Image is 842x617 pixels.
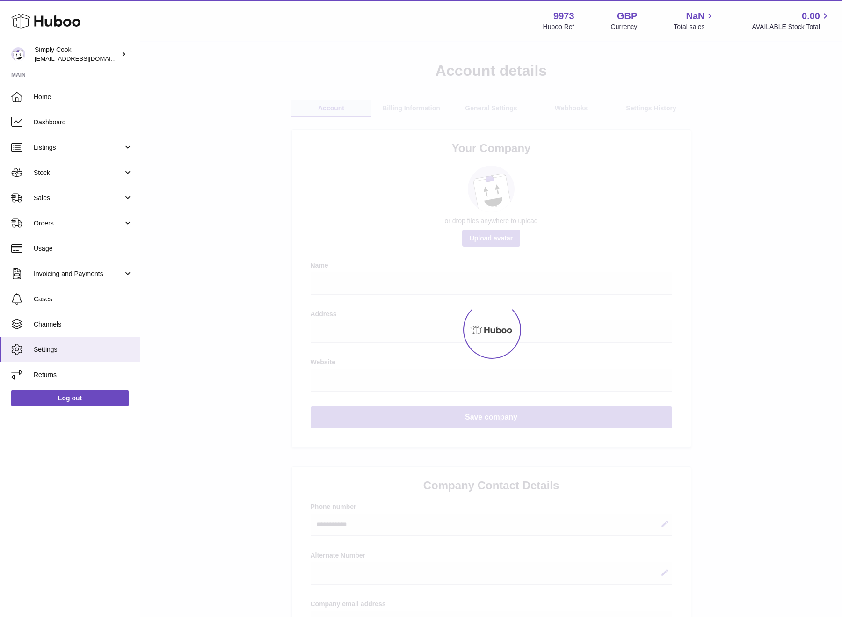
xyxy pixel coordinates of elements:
span: Cases [34,295,133,304]
span: Settings [34,345,133,354]
img: tech@simplycook.com [11,47,25,61]
strong: GBP [617,10,637,22]
span: Sales [34,194,123,203]
div: Simply Cook [35,45,119,63]
strong: 9973 [553,10,574,22]
span: Channels [34,320,133,329]
span: Total sales [674,22,715,31]
span: Dashboard [34,118,133,127]
a: 0.00 AVAILABLE Stock Total [752,10,831,31]
span: Returns [34,370,133,379]
span: Invoicing and Payments [34,269,123,278]
span: [EMAIL_ADDRESS][DOMAIN_NAME] [35,55,138,62]
div: Currency [611,22,638,31]
span: Usage [34,244,133,253]
span: 0.00 [802,10,820,22]
a: Log out [11,390,129,406]
span: Stock [34,168,123,177]
span: AVAILABLE Stock Total [752,22,831,31]
span: Listings [34,143,123,152]
span: NaN [686,10,704,22]
a: NaN Total sales [674,10,715,31]
span: Orders [34,219,123,228]
div: Huboo Ref [543,22,574,31]
span: Home [34,93,133,102]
